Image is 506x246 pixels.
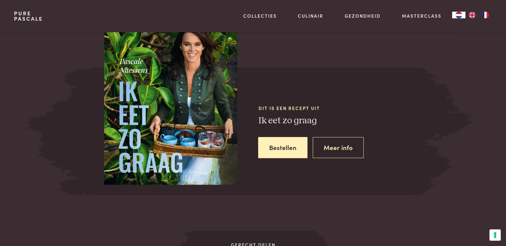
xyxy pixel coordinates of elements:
[465,12,492,18] ul: Language list
[258,115,412,127] h3: Ik eet zo graag
[465,12,479,18] a: EN
[258,105,412,112] span: Dit is een recept uit
[313,137,364,158] a: Meer info
[14,11,43,21] a: PurePascale
[243,12,277,19] a: Collecties
[452,12,465,18] a: NL
[298,12,323,19] a: Culinair
[452,12,492,18] aside: Language selected: Nederlands
[479,12,492,18] a: FR
[345,12,381,19] a: Gezondheid
[489,229,501,241] button: Uw voorkeuren voor toestemming voor trackingtechnologieën
[258,137,307,158] a: Bestellen
[402,12,441,19] a: Masterclass
[452,12,465,18] div: Language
